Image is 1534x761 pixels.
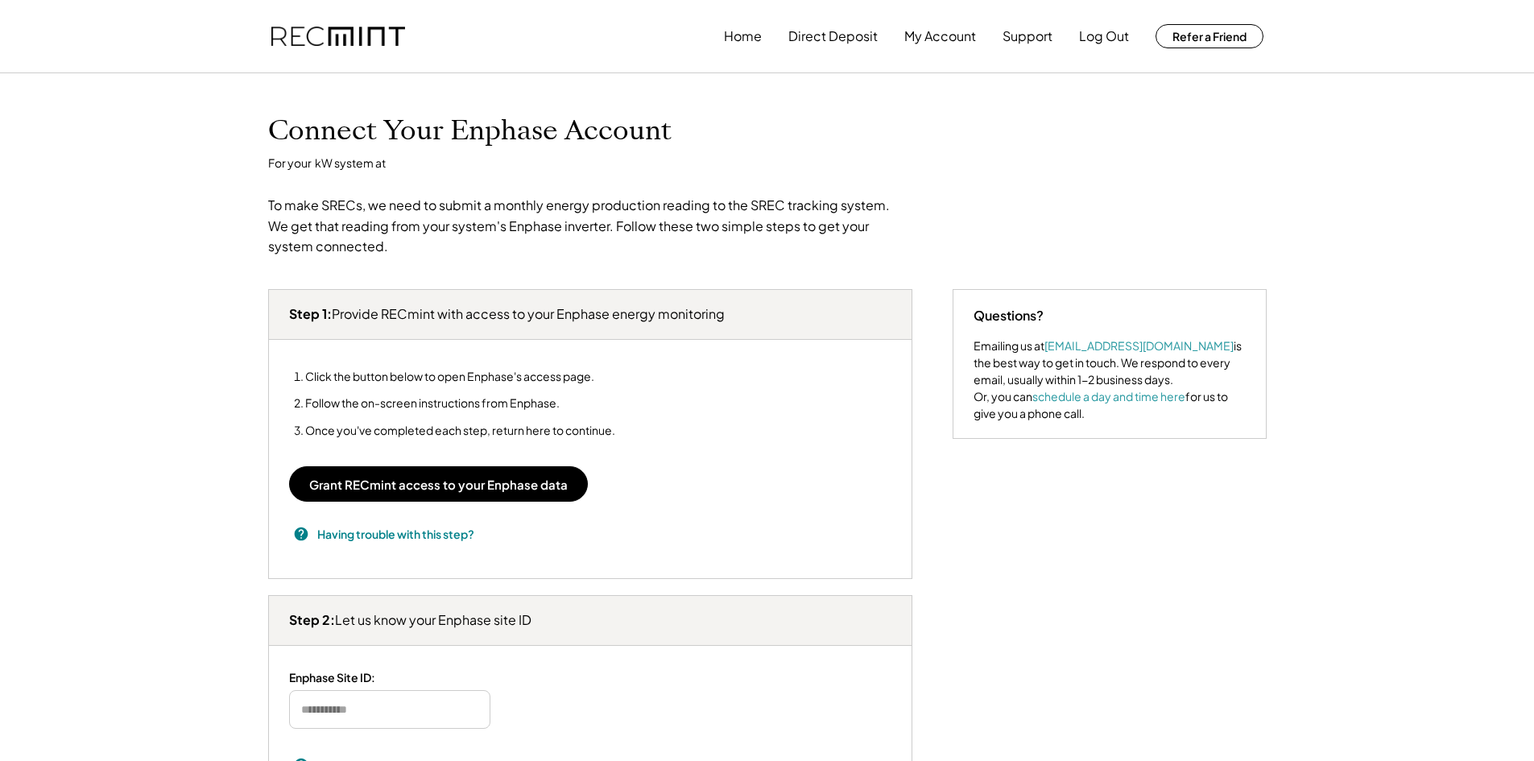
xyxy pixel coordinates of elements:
h1: Connect Your Enphase Account [268,114,672,147]
button: Home [724,20,762,52]
a: schedule a day and time here [1032,389,1185,403]
h3: Provide RECmint with access to your Enphase energy monitoring [289,306,725,323]
li: Click the button below to open Enphase's access page. [305,370,615,383]
button: Direct Deposit [788,20,878,52]
div: Enphase Site ID: [289,670,375,684]
div: For your kW system at [268,155,386,172]
li: Follow the on-screen instructions from Enphase. [305,396,615,410]
div: Emailing us at is the best way to get in touch. We respond to every email, usually within 1-2 bus... [974,337,1246,422]
strong: Step 1: [289,305,332,322]
div: Questions? [974,306,1044,325]
a: [EMAIL_ADDRESS][DOMAIN_NAME] [1044,338,1234,353]
button: Refer a Friend [1156,24,1263,48]
button: Log Out [1079,20,1129,52]
li: Once you've completed each step, return here to continue. [305,424,615,437]
button: Support [1003,20,1052,52]
img: recmint-logotype%403x.png [271,27,405,47]
h3: Having trouble with this step? [317,526,474,543]
strong: Step 2: [289,611,335,628]
button: Grant RECmint access to your Enphase data [289,466,588,502]
div: To make SRECs, we need to submit a monthly energy production reading to the SREC tracking system.... [268,195,896,257]
h3: Let us know your Enphase site ID [289,612,531,629]
button: My Account [904,20,976,52]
